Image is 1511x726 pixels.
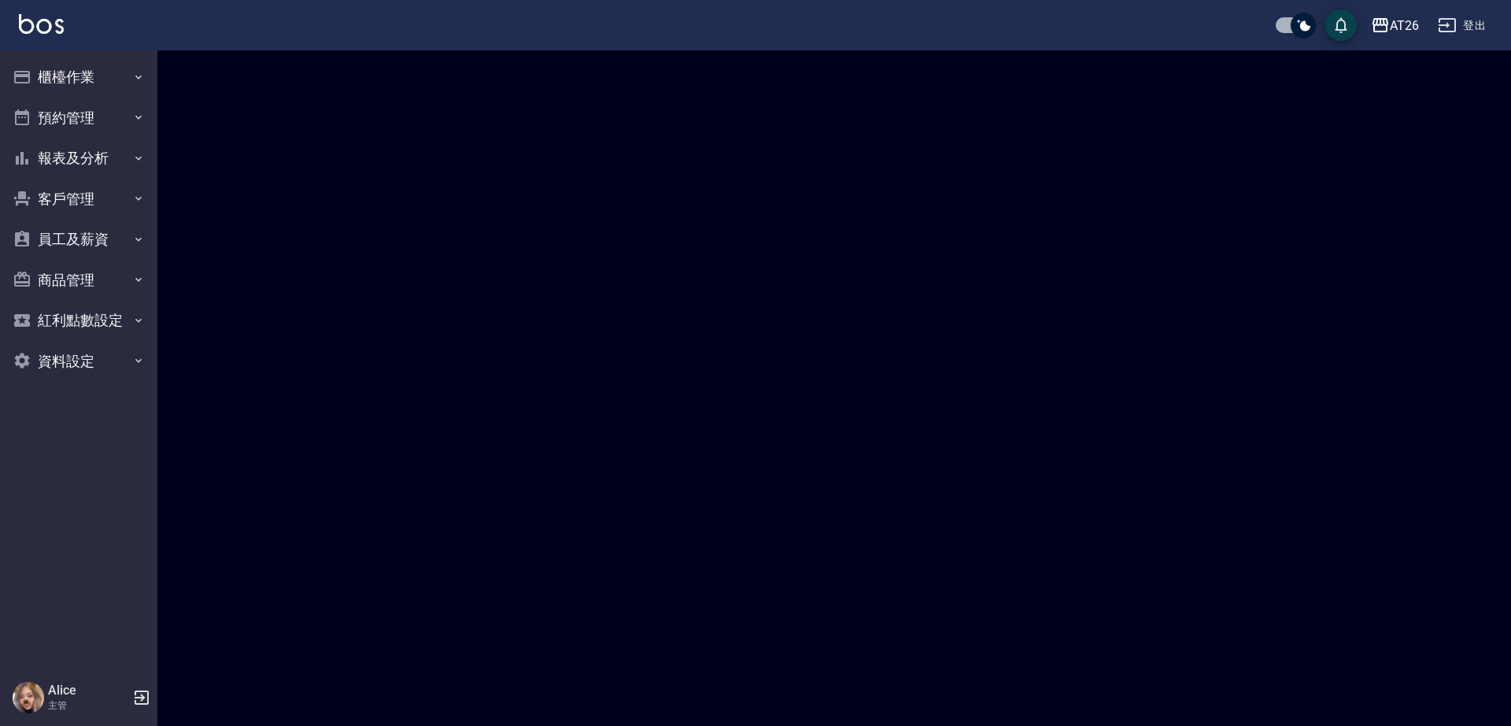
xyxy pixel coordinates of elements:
img: Person [13,682,44,713]
button: 客戶管理 [6,179,151,220]
button: 報表及分析 [6,138,151,179]
button: save [1325,9,1357,41]
h5: Alice [48,683,128,698]
button: 資料設定 [6,341,151,382]
div: AT26 [1390,16,1419,35]
button: 登出 [1432,11,1492,40]
img: Logo [19,14,64,34]
button: 櫃檯作業 [6,57,151,98]
button: 預約管理 [6,98,151,139]
p: 主管 [48,698,128,713]
button: AT26 [1365,9,1425,42]
button: 員工及薪資 [6,219,151,260]
button: 紅利點數設定 [6,300,151,341]
button: 商品管理 [6,260,151,301]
